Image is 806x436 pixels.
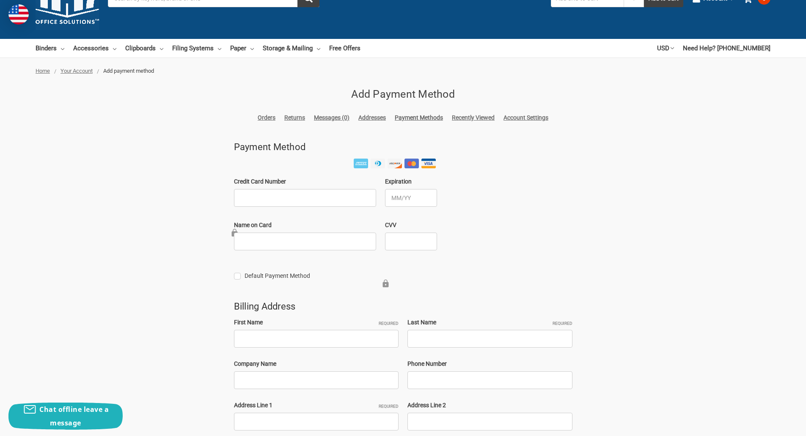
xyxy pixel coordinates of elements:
img: American Express [354,159,368,168]
button: Chat offline leave a message [8,403,123,430]
a: Recently Viewed [452,113,495,122]
a: Addresses [358,113,386,122]
a: Home [36,68,50,74]
a: Returns [284,113,305,122]
label: Expiration [385,177,437,186]
img: Diners Club [371,159,385,168]
h3: Payment method [234,140,572,154]
a: Filing Systems [172,39,221,58]
small: Required [553,320,572,326]
h2: Add Payment Method [234,86,572,102]
input: MM/YY [385,189,437,207]
small: Required [379,320,399,326]
a: Clipboards [125,39,163,58]
span: Add payment method [103,68,154,74]
a: Payment Methods [395,113,443,122]
a: Account Settings [503,113,548,122]
h3: Billing address [234,299,572,313]
iframe: Google Customer Reviews [736,413,806,436]
a: Your Account [61,68,93,74]
img: Visa [421,159,436,168]
label: Address Line 1 [234,401,399,410]
span: Chat offline leave a message [39,405,109,428]
a: Orders [258,113,275,122]
label: Phone Number [407,359,572,368]
a: Need Help? [PHONE_NUMBER] [683,39,770,58]
a: Paper [230,39,254,58]
label: Default Payment Method [234,271,437,280]
label: Company Name [234,359,399,368]
label: Address Line 2 [407,401,572,410]
label: CVV [385,221,437,230]
img: Mastercard [404,159,419,168]
small: Required [379,403,399,409]
a: Storage & Mailing [263,39,320,58]
img: duty and tax information for United States [8,4,29,25]
label: Name on Card [234,221,376,230]
a: USD [657,39,674,58]
a: Accessories [73,39,116,58]
a: Binders [36,39,64,58]
label: Credit Card Number [234,177,376,186]
img: Discover [388,159,402,168]
a: Messages (0) [314,113,349,122]
label: First Name [234,318,399,327]
label: Last Name [407,318,572,327]
a: Free Offers [329,39,360,58]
